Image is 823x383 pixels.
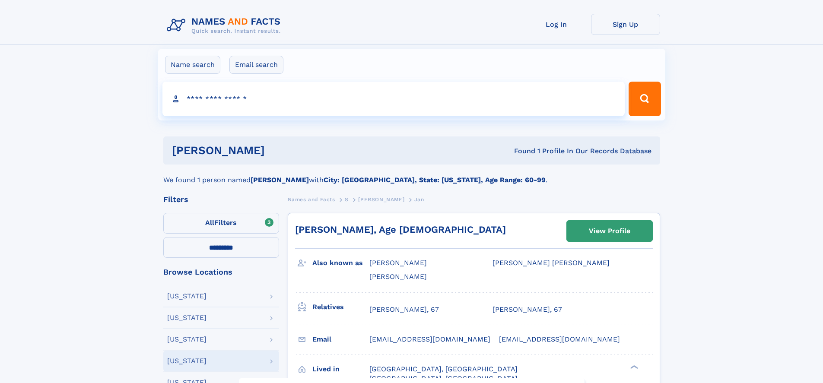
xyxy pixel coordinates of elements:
[172,145,390,156] h1: [PERSON_NAME]
[567,221,652,241] a: View Profile
[369,335,490,343] span: [EMAIL_ADDRESS][DOMAIN_NAME]
[369,305,439,314] a: [PERSON_NAME], 67
[167,336,207,343] div: [US_STATE]
[163,165,660,185] div: We found 1 person named with .
[295,224,506,235] a: [PERSON_NAME], Age [DEMOGRAPHIC_DATA]
[205,218,214,227] span: All
[312,300,369,314] h3: Relatives
[369,365,518,373] span: [GEOGRAPHIC_DATA], [GEOGRAPHIC_DATA]
[499,335,620,343] span: [EMAIL_ADDRESS][DOMAIN_NAME]
[163,196,279,203] div: Filters
[288,194,335,205] a: Names and Facts
[358,196,404,203] span: [PERSON_NAME]
[345,196,349,203] span: S
[358,194,404,205] a: [PERSON_NAME]
[312,332,369,347] h3: Email
[229,56,283,74] label: Email search
[493,259,610,267] span: [PERSON_NAME] [PERSON_NAME]
[165,56,220,74] label: Name search
[369,259,427,267] span: [PERSON_NAME]
[414,196,424,203] span: Jan
[324,176,546,184] b: City: [GEOGRAPHIC_DATA], State: [US_STATE], Age Range: 60-99
[312,256,369,270] h3: Also known as
[167,314,207,321] div: [US_STATE]
[369,272,427,281] span: [PERSON_NAME]
[163,14,288,37] img: Logo Names and Facts
[167,293,207,300] div: [US_STATE]
[493,305,562,314] a: [PERSON_NAME], 67
[251,176,309,184] b: [PERSON_NAME]
[312,362,369,377] h3: Lived in
[345,194,349,205] a: S
[522,14,591,35] a: Log In
[591,14,660,35] a: Sign Up
[163,268,279,276] div: Browse Locations
[589,221,630,241] div: View Profile
[629,82,661,116] button: Search Button
[167,358,207,364] div: [US_STATE]
[369,374,518,383] span: [GEOGRAPHIC_DATA], [GEOGRAPHIC_DATA]
[163,213,279,234] label: Filters
[628,364,639,370] div: ❯
[162,82,625,116] input: search input
[389,146,651,156] div: Found 1 Profile In Our Records Database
